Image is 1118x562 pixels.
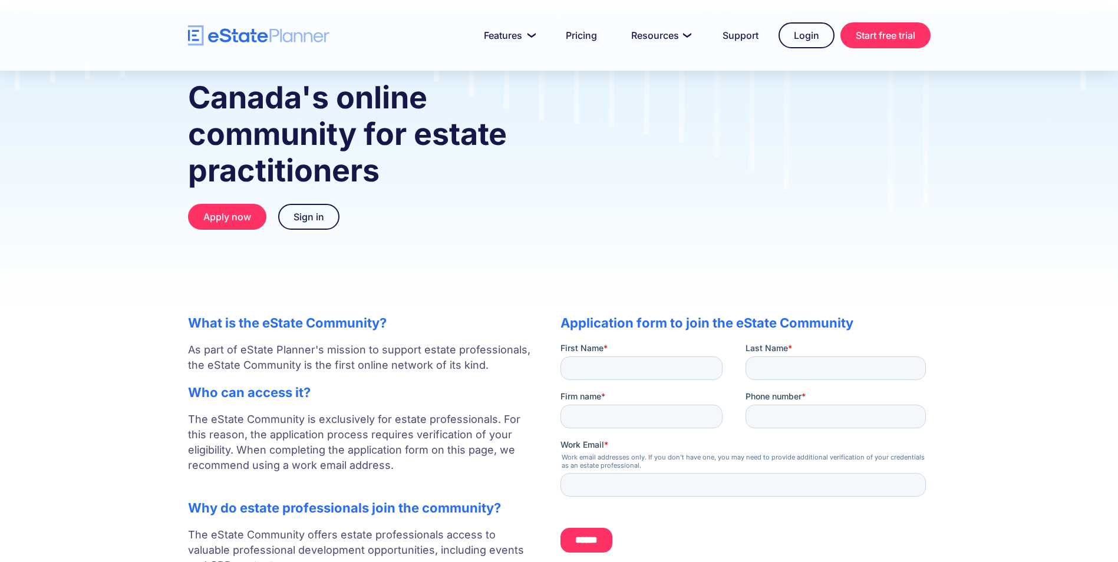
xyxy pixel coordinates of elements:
[188,412,537,488] p: The eState Community is exclusively for estate professionals. For this reason, the application pr...
[188,500,537,515] h2: Why do estate professionals join the community?
[708,24,773,47] a: Support
[188,79,507,189] strong: Canada's online community for estate practitioners
[188,342,537,373] p: As part of eState Planner's mission to support estate professionals, the eState Community is the ...
[552,24,611,47] a: Pricing
[278,204,339,230] a: Sign in
[188,204,266,230] a: Apply now
[840,22,931,48] a: Start free trial
[560,315,931,330] h2: Application form to join the eState Community
[617,24,703,47] a: Resources
[188,25,329,46] a: home
[188,385,537,400] h2: Who can access it?
[470,24,546,47] a: Features
[188,315,537,330] h2: What is the eState Community?
[779,22,835,48] a: Login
